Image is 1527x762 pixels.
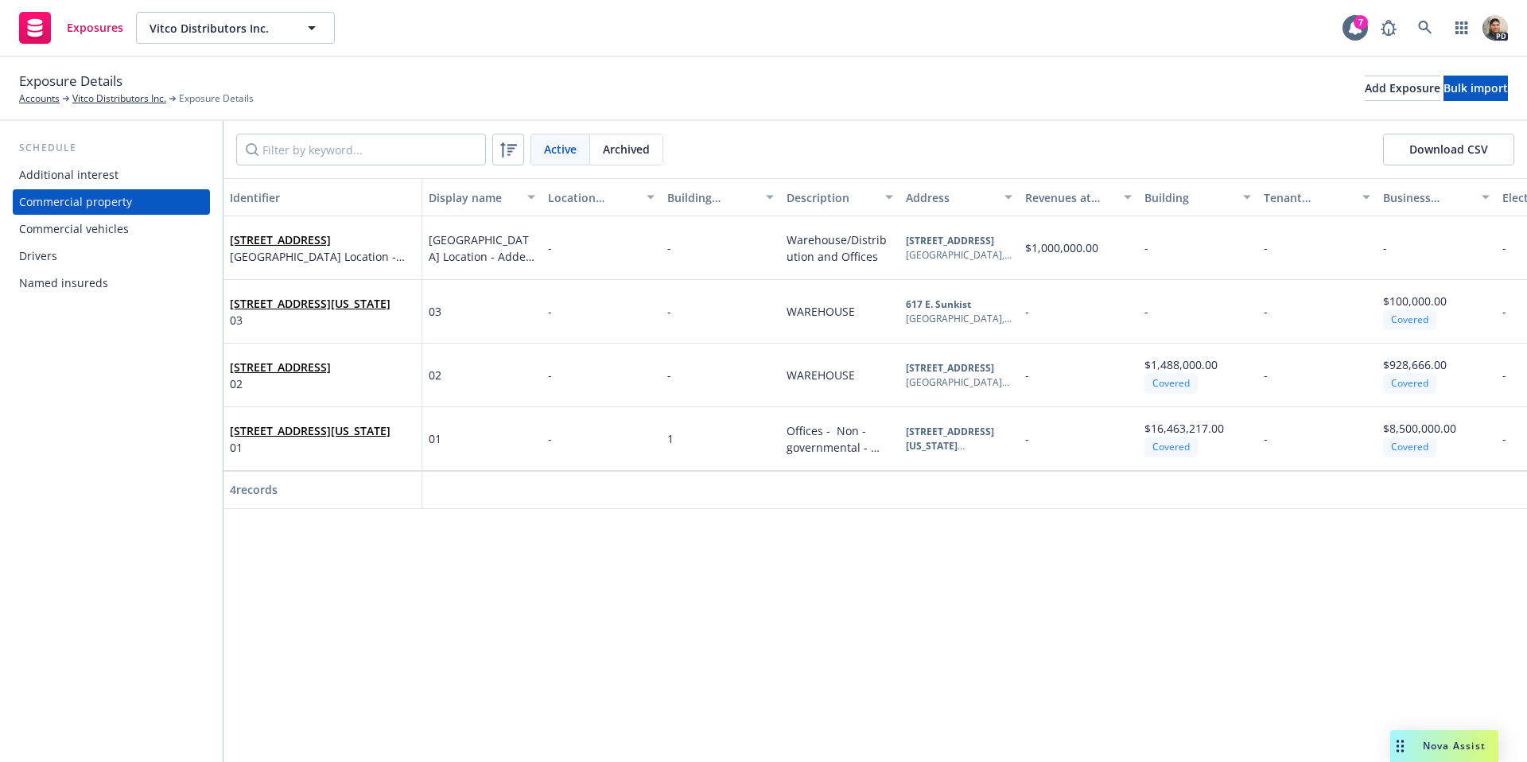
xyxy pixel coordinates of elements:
[1264,189,1353,206] div: Tenant improvements
[544,141,577,157] span: Active
[548,240,552,255] span: -
[19,270,108,296] div: Named insureds
[1409,12,1441,44] a: Search
[661,178,780,216] button: Building number
[230,248,415,265] span: [GEOGRAPHIC_DATA] Location - Added [DATE] - [GEOGRAPHIC_DATA] #4
[1482,15,1508,41] img: photo
[19,243,57,269] div: Drivers
[230,312,390,329] span: 03
[787,367,855,383] span: WAREHOUSE
[1264,304,1268,319] span: -
[1264,367,1268,383] span: -
[899,178,1019,216] button: Address
[1423,739,1486,752] span: Nova Assist
[1025,189,1114,206] div: Revenues at location
[230,189,415,206] div: Identifier
[13,6,130,50] a: Exposures
[1383,437,1436,457] div: Covered
[1373,12,1405,44] a: Report a Bug
[1383,309,1436,329] div: Covered
[19,71,122,91] span: Exposure Details
[1443,76,1508,100] div: Bulk import
[422,178,542,216] button: Display name
[1144,189,1234,206] div: Building
[1138,178,1257,216] button: Building
[1446,12,1478,44] a: Switch app
[1144,421,1224,436] span: $16,463,217.00
[230,295,390,312] span: [STREET_ADDRESS][US_STATE]
[13,140,210,156] div: Schedule
[787,304,855,319] span: WAREHOUSE
[667,240,671,255] span: -
[906,189,995,206] div: Address
[1383,240,1387,255] span: -
[13,162,210,188] a: Additional interest
[150,20,287,37] span: Vitco Distributors Inc.
[19,189,132,215] div: Commercial property
[667,367,671,383] span: -
[230,375,331,392] span: 02
[906,361,994,375] b: [STREET_ADDRESS]
[1264,431,1268,446] span: -
[13,243,210,269] a: Drivers
[1025,240,1098,255] span: $1,000,000.00
[1144,373,1198,393] div: Covered
[1383,421,1456,436] span: $8,500,000.00
[1264,240,1268,255] span: -
[548,431,552,446] span: -
[1383,294,1447,309] span: $100,000.00
[179,91,254,106] span: Exposure Details
[906,248,1012,262] div: [GEOGRAPHIC_DATA] , CA , 91730
[1383,189,1472,206] div: Business personal property (BPP)
[548,189,637,206] div: Location number
[230,296,390,311] a: [STREET_ADDRESS][US_STATE]
[230,423,390,438] a: [STREET_ADDRESS][US_STATE]
[1025,304,1029,319] span: -
[548,367,552,383] span: -
[230,360,331,375] a: [STREET_ADDRESS]
[1443,76,1508,101] button: Bulk import
[1144,357,1218,372] span: $1,488,000.00
[906,425,994,453] b: [STREET_ADDRESS][US_STATE]
[1383,134,1514,165] button: Download CSV
[1502,367,1506,383] span: -
[1144,437,1198,457] div: Covered
[906,375,1012,390] div: [GEOGRAPHIC_DATA][PERSON_NAME] , CA , 93401
[19,162,119,188] div: Additional interest
[67,21,123,34] span: Exposures
[13,216,210,242] a: Commercial vehicles
[906,312,1012,326] div: [GEOGRAPHIC_DATA] , [US_STATE] , 9176 1
[542,178,661,216] button: Location number
[72,91,166,106] a: Vitco Distributors Inc.
[1383,373,1436,393] div: Covered
[787,189,876,206] div: Description
[1502,240,1506,255] span: -
[13,270,210,296] a: Named insureds
[230,359,331,375] span: [STREET_ADDRESS]
[667,431,674,446] span: 1
[1257,178,1377,216] button: Tenant improvements
[1144,240,1148,255] span: -
[906,297,971,311] b: 617 E. Sunkist
[548,304,552,319] span: -
[230,482,278,497] span: 4 records
[603,141,650,157] span: Archived
[1354,15,1368,29] div: 7
[906,234,994,247] b: [STREET_ADDRESS]
[19,216,129,242] div: Commercial vehicles
[429,367,441,383] span: 02
[780,178,899,216] button: Description
[230,439,390,456] span: 01
[230,422,390,439] span: [STREET_ADDRESS][US_STATE]
[1502,304,1506,319] span: -
[136,12,335,44] button: Vitco Distributors Inc.
[667,304,671,319] span: -
[429,303,441,320] span: 03
[1025,431,1029,446] span: -
[1377,178,1496,216] button: Business personal property (BPP)
[236,134,486,165] input: Filter by keyword...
